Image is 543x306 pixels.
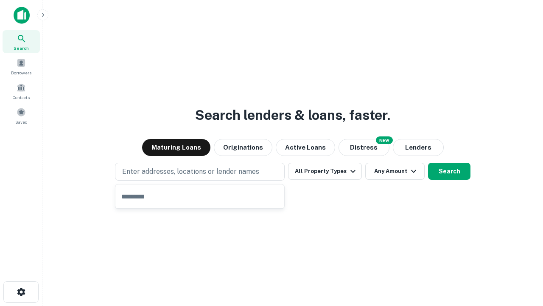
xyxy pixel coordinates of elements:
button: Search distressed loans with lien and other non-mortgage details. [339,139,389,156]
button: Enter addresses, locations or lender names [115,163,285,181]
button: Maturing Loans [142,139,210,156]
h3: Search lenders & loans, faster. [195,105,390,125]
a: Contacts [3,79,40,102]
button: Originations [214,139,272,156]
img: capitalize-icon.png [14,7,30,24]
span: Search [14,45,29,51]
iframe: Chat Widget [501,238,543,279]
p: Enter addresses, locations or lender names [122,167,259,177]
a: Saved [3,104,40,127]
button: Active Loans [276,139,335,156]
a: Borrowers [3,55,40,78]
button: All Property Types [288,163,362,180]
span: Saved [15,119,28,125]
button: Lenders [393,139,444,156]
span: Contacts [13,94,30,101]
span: Borrowers [11,69,31,76]
div: NEW [376,136,393,144]
button: Any Amount [365,163,425,180]
a: Search [3,30,40,53]
button: Search [428,163,470,180]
